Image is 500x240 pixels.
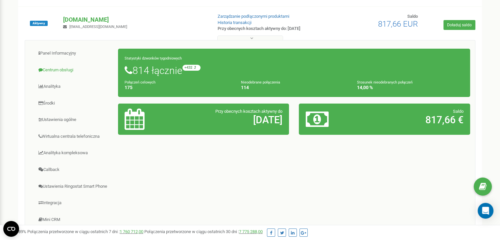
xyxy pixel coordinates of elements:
small: Statystyki dzwonków tygodniowych [125,56,182,60]
a: Środki [30,95,118,111]
h4: 14,00 % [357,85,464,90]
span: Saldo [407,14,418,19]
a: 1 760 712,00 [120,229,143,234]
span: 817,66 EUR [378,19,418,29]
h4: 114 [241,85,347,90]
h2: [DATE] [180,114,282,125]
div: Open Intercom Messenger [478,203,493,219]
a: Integracja [30,195,118,211]
a: Ustawienia ogólne [30,112,118,128]
a: Ustawienia Ringostat Smart Phone [30,179,118,195]
small: +432 [182,65,201,71]
a: Mini CRM [30,212,118,228]
span: Połączenia przetworzone w ciągu ostatnich 30 dni : [144,229,263,234]
span: [EMAIL_ADDRESS][DOMAIN_NAME] [69,25,127,29]
small: Połączeń celowych [125,80,155,84]
a: Panel Informacyjny [30,45,118,61]
a: Callback [30,162,118,178]
span: Połączenia przetworzone w ciągu ostatnich 7 dni : [27,229,143,234]
p: [DOMAIN_NAME] [63,15,207,24]
a: Zarządzanie podłączonymi produktami [218,14,289,19]
a: Analityka [30,79,118,95]
a: 7 775 288,00 [239,229,263,234]
a: Historia transakcji [218,20,251,25]
p: Przy obecnych kosztach aktywny do: [DATE] [218,26,323,32]
a: Doładuj saldo [443,20,475,30]
a: Analityka kompleksowa [30,145,118,161]
span: Saldo [453,109,464,114]
span: Przy obecnych kosztach aktywny do [215,109,282,114]
span: Aktywny [30,21,48,26]
small: Nieodebrane połączenia [241,80,280,84]
button: Open CMP widget [3,221,19,237]
h4: 175 [125,85,231,90]
a: Wirtualna centrala telefoniczna [30,129,118,145]
h1: 814 łącznie [125,65,464,76]
h2: 817,66 € [362,114,464,125]
a: Centrum obsługi [30,62,118,78]
small: Stosunek nieodebranych połączeń [357,80,413,84]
